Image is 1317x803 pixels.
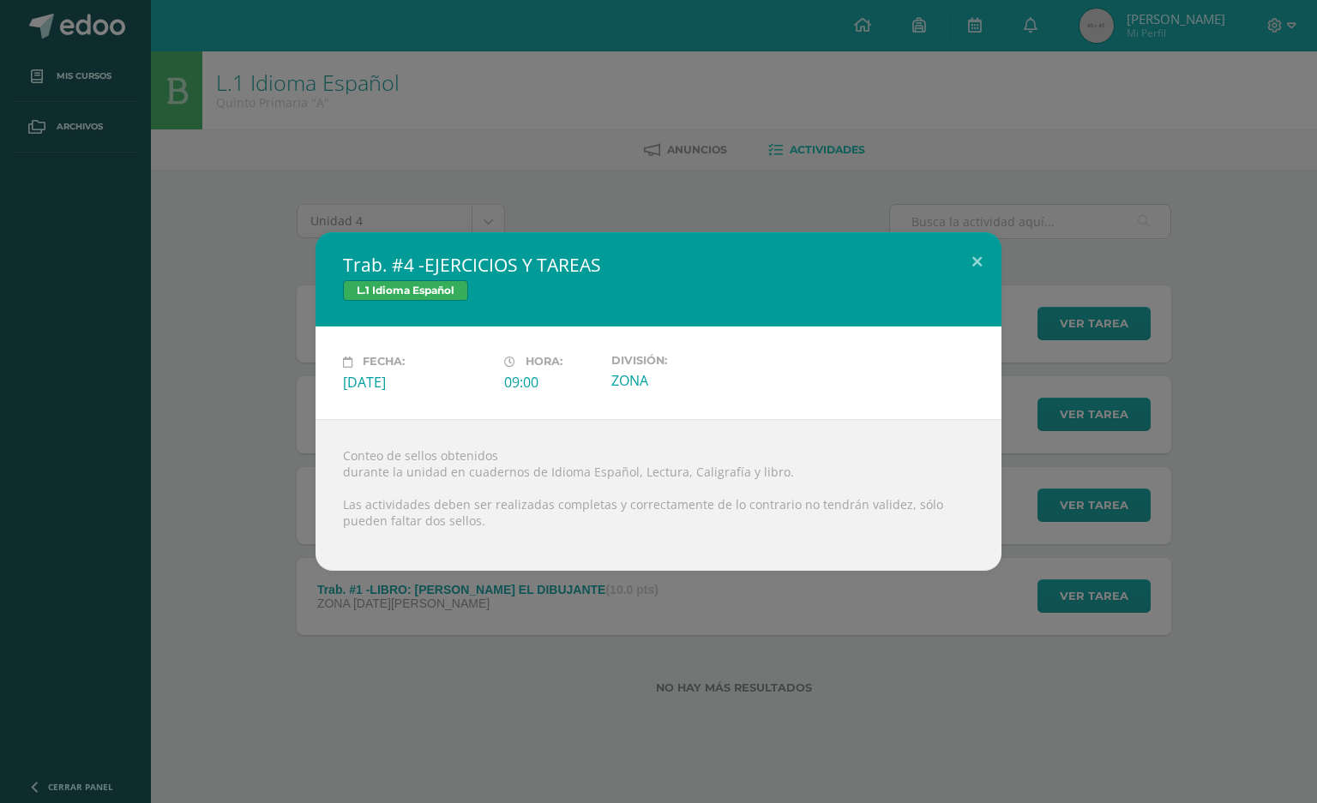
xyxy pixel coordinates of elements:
div: Conteo de sellos obtenidos durante la unidad en cuadernos de Idioma Español, Lectura, Caligrafía ... [316,419,1001,571]
label: División: [611,354,759,367]
span: Fecha: [363,356,405,369]
h2: Trab. #4 -EJERCICIOS Y TAREAS [343,253,974,277]
span: Hora: [526,356,562,369]
span: L.1 Idioma Español [343,280,468,301]
button: Close (Esc) [953,232,1001,291]
div: ZONA [611,371,759,390]
div: 09:00 [504,373,598,392]
div: [DATE] [343,373,490,392]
